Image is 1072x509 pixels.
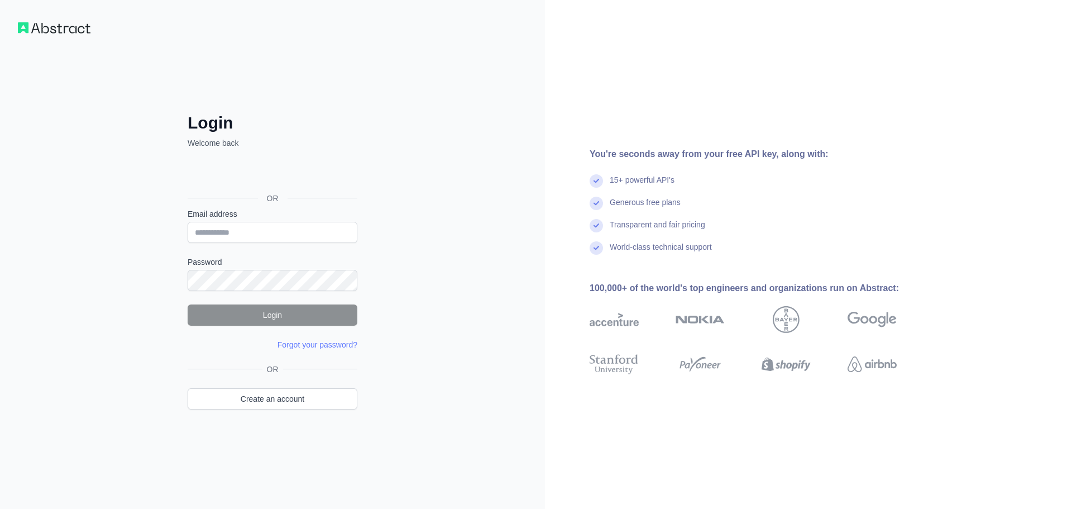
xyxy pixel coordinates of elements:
button: Login [188,305,357,326]
a: Create an account [188,388,357,410]
span: OR [262,364,283,375]
img: bayer [773,306,800,333]
img: airbnb [848,352,897,377]
a: Forgot your password? [277,340,357,349]
div: Transparent and fair pricing [610,219,705,241]
div: You're seconds away from your free API key, along with: [590,148,932,161]
label: Email address [188,208,357,220]
img: check mark [590,219,603,232]
div: 100,000+ of the world's top engineers and organizations run on Abstract: [590,282,932,295]
h2: Login [188,113,357,133]
img: Workflow [18,22,90,34]
label: Password [188,256,357,268]
img: google [848,306,897,333]
img: nokia [676,306,725,333]
img: shopify [762,352,811,377]
div: World-class technical support [610,241,712,264]
p: Welcome back [188,137,357,149]
div: 15+ powerful API's [610,174,674,197]
iframe: Sign in with Google Button [182,161,361,185]
div: Generous free plans [610,197,681,219]
img: check mark [590,197,603,210]
span: OR [258,193,288,204]
img: stanford university [590,352,639,377]
img: accenture [590,306,639,333]
img: check mark [590,174,603,188]
img: payoneer [676,352,725,377]
img: check mark [590,241,603,255]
